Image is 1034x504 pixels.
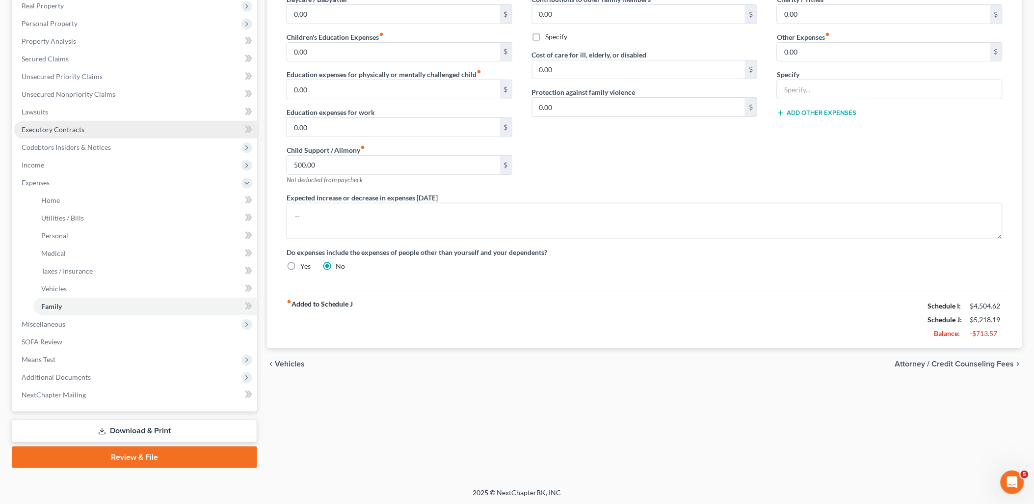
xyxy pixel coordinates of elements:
[22,178,50,187] span: Expenses
[745,60,757,79] div: $
[379,32,384,37] i: fiber_manual_record
[361,145,366,150] i: fiber_manual_record
[928,315,962,324] strong: Schedule J:
[745,5,757,24] div: $
[22,125,84,134] span: Executory Contracts
[22,90,115,98] span: Unsecured Nonpriority Claims
[14,103,257,121] a: Lawsuits
[22,391,86,399] span: NextChapter Mailing
[500,118,512,137] div: $
[41,267,93,275] span: Taxes / Insurance
[990,5,1002,24] div: $
[777,32,830,42] label: Other Expenses
[33,209,257,227] a: Utilities / Bills
[532,5,745,24] input: --
[970,315,1003,325] div: $5,218.19
[14,50,257,68] a: Secured Claims
[22,37,76,45] span: Property Analysis
[14,386,257,404] a: NextChapter Mailing
[14,32,257,50] a: Property Analysis
[33,245,257,262] a: Medical
[477,69,482,74] i: fiber_manual_record
[22,72,103,81] span: Unsecured Priority Claims
[33,192,257,209] a: Home
[532,87,636,97] label: Protection against family violence
[33,227,257,245] a: Personal
[990,43,1002,61] div: $
[33,262,257,280] a: Taxes / Insurance
[895,360,1022,368] button: Attorney / Credit Counseling Fees chevron_right
[41,231,68,240] span: Personal
[22,55,69,63] span: Secured Claims
[336,261,345,271] label: No
[1021,471,1029,478] span: 5
[41,302,62,310] span: Family
[777,109,856,117] button: Add Other Expenses
[33,280,257,298] a: Vehicles
[41,249,66,257] span: Medical
[12,447,257,468] a: Review & File
[777,80,1002,99] input: Specify...
[287,5,500,24] input: --
[14,333,257,351] a: SOFA Review
[777,5,990,24] input: --
[22,161,44,169] span: Income
[287,118,500,137] input: --
[287,193,438,203] label: Expected increase or decrease in expenses [DATE]
[22,143,111,151] span: Codebtors Insiders & Notices
[22,373,91,381] span: Additional Documents
[22,355,55,364] span: Means Test
[532,60,745,79] input: --
[500,156,512,174] div: $
[12,420,257,443] a: Download & Print
[1014,360,1022,368] i: chevron_right
[267,360,275,368] i: chevron_left
[546,32,568,42] label: Specify
[41,214,84,222] span: Utilities / Bills
[41,284,67,293] span: Vehicles
[22,19,78,28] span: Personal Property
[287,176,363,184] span: Not deducted from paycheck
[287,299,292,304] i: fiber_manual_record
[500,80,512,99] div: $
[14,121,257,139] a: Executory Contracts
[500,43,512,61] div: $
[777,69,799,80] label: Specify
[33,298,257,315] a: Family
[970,329,1003,338] div: -$713.57
[500,5,512,24] div: $
[928,302,961,310] strong: Schedule I:
[14,85,257,103] a: Unsecured Nonpriority Claims
[745,98,757,116] div: $
[275,360,305,368] span: Vehicles
[267,360,305,368] button: chevron_left Vehicles
[22,108,48,116] span: Lawsuits
[287,32,384,42] label: Children's Education Expenses
[41,196,60,204] span: Home
[287,69,482,80] label: Education expenses for physically or mentally challenged child
[287,299,353,340] strong: Added to Schedule J
[532,98,745,116] input: --
[22,337,62,346] span: SOFA Review
[287,107,375,117] label: Education expenses for work
[22,320,65,328] span: Miscellaneous
[287,80,500,99] input: --
[1001,471,1024,494] iframe: Intercom live chat
[970,301,1003,311] div: $4,504.62
[895,360,1014,368] span: Attorney / Credit Counseling Fees
[532,50,647,60] label: Cost of care for ill, elderly, or disabled
[287,145,366,155] label: Child Support / Alimony
[14,68,257,85] a: Unsecured Priority Claims
[825,32,830,37] i: fiber_manual_record
[287,43,500,61] input: --
[300,261,311,271] label: Yes
[287,247,1003,257] label: Do expenses include the expenses of people other than yourself and your dependents?
[287,156,500,174] input: --
[777,43,990,61] input: --
[934,329,960,337] strong: Balance:
[22,1,64,10] span: Real Property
